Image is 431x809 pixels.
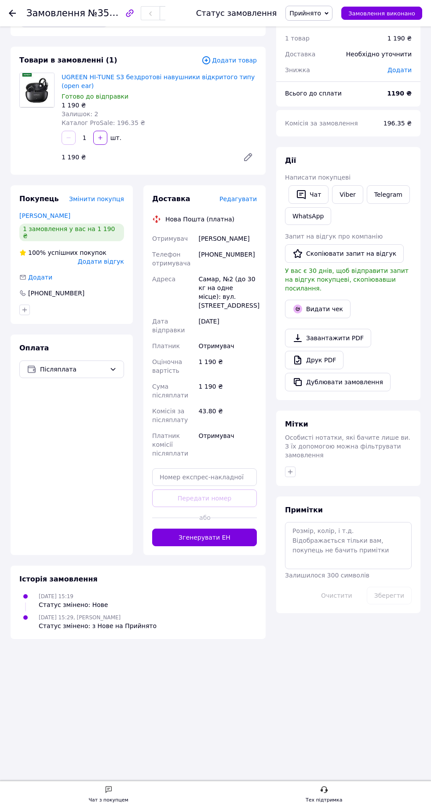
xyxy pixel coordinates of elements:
a: [PERSON_NAME] [19,212,70,219]
div: Необхідно уточнити [341,44,417,64]
span: Знижка [285,66,310,74]
div: 1 190 ₴ [197,354,259,379]
span: Покупець [19,195,59,203]
span: 1 товар [285,35,310,42]
a: WhatsApp [285,207,331,225]
span: 100% [28,249,46,256]
span: Змінити покупця [69,195,124,202]
span: Отримувач [152,235,188,242]
span: Оплата [19,344,49,352]
button: Скопіювати запит на відгук [285,244,404,263]
span: Сума післяплати [152,383,188,399]
a: Viber [332,185,363,204]
span: Післяплата [40,364,106,374]
div: 1 190 ₴ [58,151,236,163]
span: Особисті нотатки, які бачите лише ви. З їх допомогою можна фільтрувати замовлення [285,434,410,459]
button: Згенерувати ЕН [152,529,257,546]
span: Додати [387,66,412,74]
span: Прийнято [289,10,321,17]
span: Товари в замовленні (1) [19,56,117,64]
span: №356893950 [88,7,150,18]
span: Залишок: 2 [62,110,99,118]
input: Номер експрес-накладної [152,468,257,486]
div: Тех підтримка [306,796,343,805]
div: Повернутися назад [9,9,16,18]
button: Замовлення виконано [341,7,422,20]
span: Каталог ProSale: 196.35 ₴ [62,119,145,126]
span: Запит на відгук про компанію [285,233,383,240]
span: [DATE] 15:29, [PERSON_NAME] [39,614,121,621]
span: Історія замовлення [19,575,98,583]
span: Адреса [152,276,175,283]
button: Дублювати замовлення [285,373,391,391]
span: Додати товар [201,55,257,65]
button: Видати чек [285,300,351,318]
div: [DATE] [197,313,259,338]
span: Доставка [285,51,315,58]
a: UGREEN HI-TUNE S3 бездротові навушники відкритого типу (open ear) [62,74,255,89]
button: Чат [289,185,329,204]
div: Отримувач [197,338,259,354]
span: [DATE] 15:19 [39,593,73,599]
div: Самар, №2 (до 30 кг на одне місце): вул. [STREET_ADDRESS] [197,271,259,313]
span: Замовлення виконано [348,10,415,17]
div: Статус змінено: Нове [39,600,108,609]
a: Редагувати [239,148,257,166]
span: Примітки [285,506,323,514]
span: Дії [285,156,296,165]
div: [PHONE_NUMBER] [27,289,85,298]
span: 196.35 ₴ [384,120,412,127]
span: Комісія за післяплату [152,408,188,423]
span: Доставка [152,195,190,203]
span: Додати відгук [78,258,124,265]
div: 1 замовлення у вас на 1 190 ₴ [19,224,124,241]
div: 1 190 ₴ [197,379,259,403]
span: Готово до відправки [62,93,128,100]
span: Комісія за замовлення [285,120,358,127]
div: 1 190 ₴ [62,101,257,110]
div: [PERSON_NAME] [197,231,259,246]
img: UGREEN HI-TUNE S3 бездротові навушники відкритого типу (open ear) [20,73,54,107]
div: Чат з покупцем [89,796,128,805]
span: Написати покупцеві [285,174,351,181]
div: [PHONE_NUMBER] [197,246,259,271]
div: Нова Пошта (платна) [163,215,237,224]
span: Платник [152,342,180,349]
span: Мітки [285,420,308,428]
span: або [199,513,210,522]
span: Телефон отримувача [152,251,190,267]
div: успішних покупок [19,248,106,257]
a: Завантажити PDF [285,329,371,347]
span: Платник комісії післяплати [152,432,188,457]
div: Отримувач [197,428,259,461]
div: шт. [108,133,122,142]
div: Статус змінено: з Нове на Прийнято [39,621,157,630]
span: Редагувати [219,195,257,202]
span: Всього до сплати [285,90,342,97]
span: Додати [28,274,52,281]
span: Дата відправки [152,318,185,334]
span: У вас є 30 днів, щоб відправити запит на відгук покупцеві, скопіювавши посилання. [285,267,409,292]
span: Замовлення [26,8,85,18]
div: 43.80 ₴ [197,403,259,428]
span: Залишилося 300 символів [285,572,369,579]
a: Telegram [367,185,410,204]
div: Статус замовлення [196,9,277,18]
b: 1190 ₴ [387,90,412,97]
a: Друк PDF [285,351,343,369]
div: 1 190 ₴ [387,34,412,43]
span: Оціночна вартість [152,358,182,374]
